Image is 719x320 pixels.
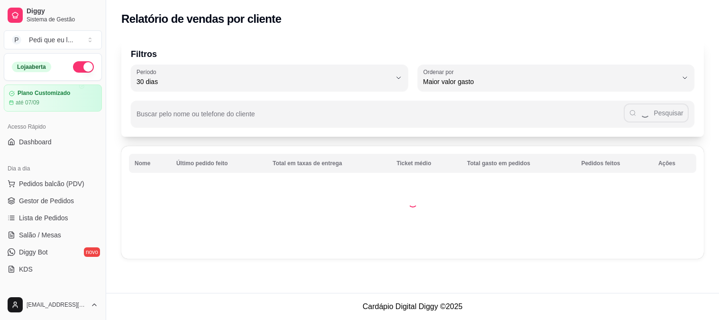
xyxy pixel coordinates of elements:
[137,113,624,122] input: Buscar pelo nome ou telefone do cliente
[137,77,391,86] span: 30 dias
[4,193,102,208] a: Gestor de Pedidos
[131,47,694,61] p: Filtros
[19,196,74,206] span: Gestor de Pedidos
[4,161,102,176] div: Dia a dia
[4,227,102,243] a: Salão / Mesas
[19,137,52,147] span: Dashboard
[19,230,61,240] span: Salão / Mesas
[4,134,102,150] a: Dashboard
[121,11,282,27] h2: Relatório de vendas por cliente
[4,30,102,49] button: Select a team
[19,213,68,223] span: Lista de Pedidos
[73,61,94,73] button: Alterar Status
[19,179,84,188] span: Pedidos balcão (PDV)
[106,293,719,320] footer: Cardápio Digital Diggy © 2025
[12,35,21,45] span: P
[423,68,457,76] label: Ordenar por
[4,262,102,277] a: KDS
[12,62,51,72] div: Loja aberta
[18,90,70,97] article: Plano Customizado
[19,247,48,257] span: Diggy Bot
[27,7,98,16] span: Diggy
[4,85,102,112] a: Plano Customizadoaté 07/09
[131,65,408,91] button: Período30 dias
[4,119,102,134] div: Acesso Rápido
[4,245,102,260] a: Diggy Botnovo
[27,16,98,23] span: Sistema de Gestão
[27,301,87,309] span: [EMAIL_ADDRESS][DOMAIN_NAME]
[408,198,418,207] div: Loading
[4,293,102,316] button: [EMAIL_ADDRESS][DOMAIN_NAME]
[4,210,102,226] a: Lista de Pedidos
[19,264,33,274] span: KDS
[29,35,73,45] div: Pedi que eu l ...
[137,68,159,76] label: Período
[423,77,678,86] span: Maior valor gasto
[16,99,39,106] article: até 07/09
[418,65,695,91] button: Ordenar porMaior valor gasto
[4,288,102,303] div: Catálogo
[4,4,102,27] a: DiggySistema de Gestão
[4,176,102,191] button: Pedidos balcão (PDV)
